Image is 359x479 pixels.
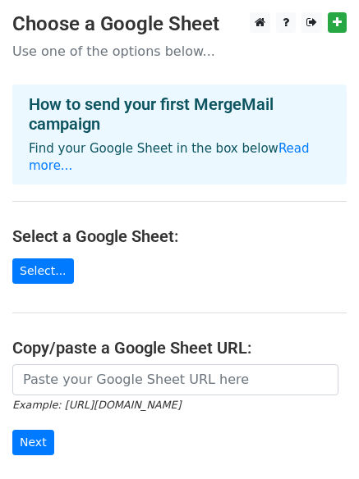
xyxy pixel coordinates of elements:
[12,364,338,395] input: Paste your Google Sheet URL here
[12,430,54,455] input: Next
[29,94,330,134] h4: How to send your first MergeMail campaign
[12,226,347,246] h4: Select a Google Sheet:
[12,338,347,358] h4: Copy/paste a Google Sheet URL:
[12,43,347,60] p: Use one of the options below...
[12,12,347,36] h3: Choose a Google Sheet
[29,140,330,175] p: Find your Google Sheet in the box below
[12,258,74,284] a: Select...
[29,141,310,173] a: Read more...
[12,399,181,411] small: Example: [URL][DOMAIN_NAME]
